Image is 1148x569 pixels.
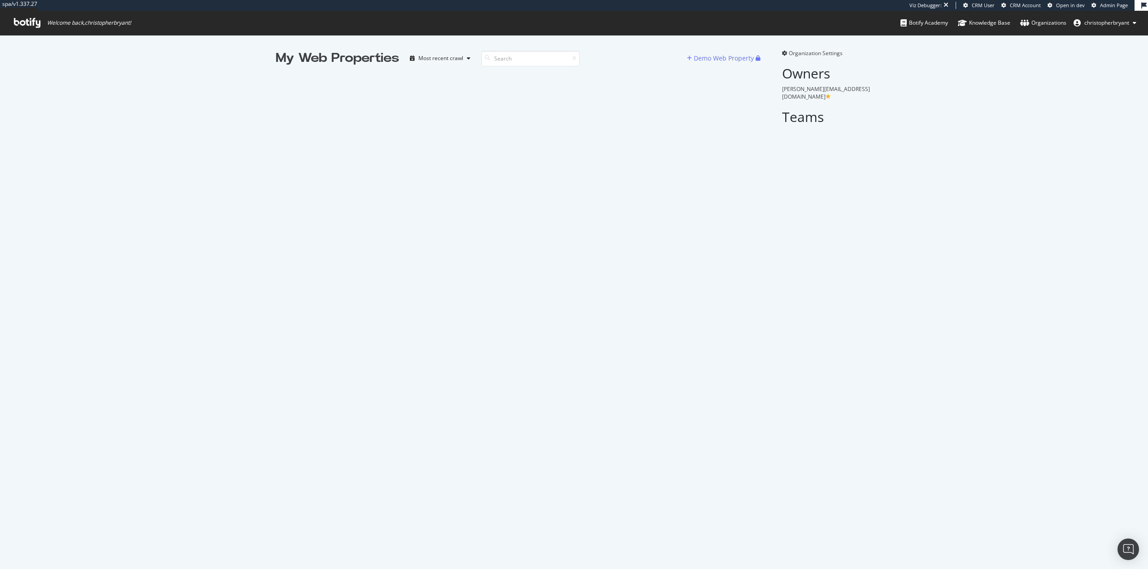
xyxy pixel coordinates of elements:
[782,66,872,81] h2: Owners
[1118,539,1139,560] div: Open Intercom Messenger
[1020,11,1066,35] a: Organizations
[900,18,948,27] div: Botify Academy
[406,51,474,65] button: Most recent crawl
[687,54,756,62] a: Demo Web Property
[958,11,1010,35] a: Knowledge Base
[481,51,580,66] input: Search
[1084,19,1129,26] span: christopherbryant
[789,49,843,57] span: Organization Settings
[1056,2,1085,9] span: Open in dev
[782,85,870,100] span: [PERSON_NAME][EMAIL_ADDRESS][DOMAIN_NAME]
[687,51,756,65] button: Demo Web Property
[972,2,995,9] span: CRM User
[1020,18,1066,27] div: Organizations
[1001,2,1041,9] a: CRM Account
[958,18,1010,27] div: Knowledge Base
[963,2,995,9] a: CRM User
[1100,2,1128,9] span: Admin Page
[1066,16,1144,30] button: christopherbryant
[1091,2,1128,9] a: Admin Page
[47,19,131,26] span: Welcome back, christopherbryant !
[694,54,754,63] div: Demo Web Property
[418,56,463,61] div: Most recent crawl
[782,109,872,124] h2: Teams
[1048,2,1085,9] a: Open in dev
[900,11,948,35] a: Botify Academy
[909,2,942,9] div: Viz Debugger:
[276,49,399,67] div: My Web Properties
[1010,2,1041,9] span: CRM Account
